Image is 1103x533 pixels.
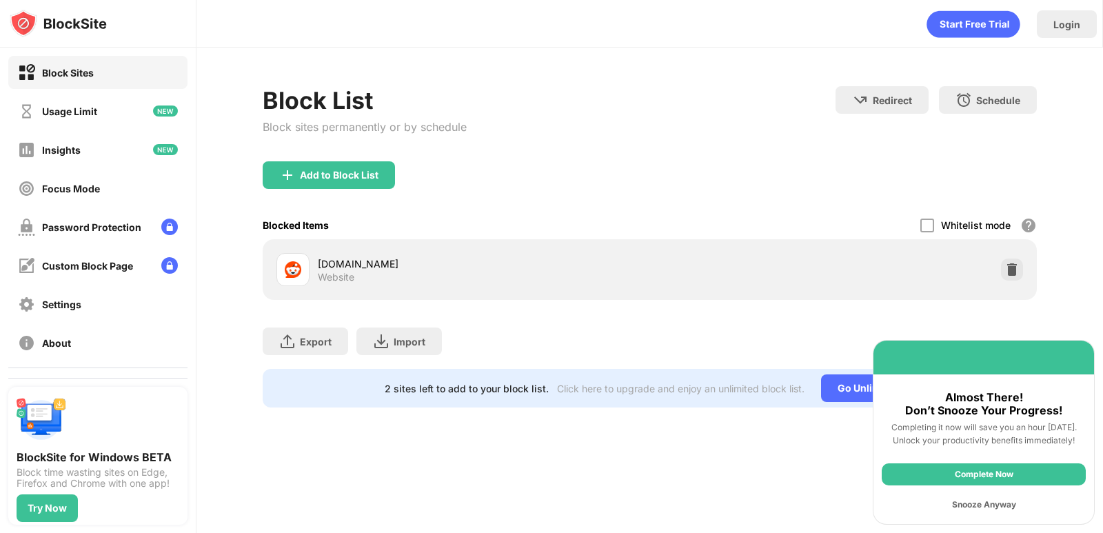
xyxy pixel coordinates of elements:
[557,383,805,394] div: Click here to upgrade and enjoy an unlimited block list.
[17,450,179,464] div: BlockSite for Windows BETA
[161,257,178,274] img: lock-menu.svg
[18,64,35,81] img: block-on.svg
[18,103,35,120] img: time-usage-off.svg
[28,503,67,514] div: Try Now
[17,395,66,445] img: push-desktop.svg
[42,144,81,156] div: Insights
[285,261,301,278] img: favicons
[153,144,178,155] img: new-icon.svg
[10,10,107,37] img: logo-blocksite.svg
[873,94,912,106] div: Redirect
[263,86,467,114] div: Block List
[42,299,81,310] div: Settings
[18,334,35,352] img: about-off.svg
[300,336,332,348] div: Export
[976,94,1020,106] div: Schedule
[318,257,650,271] div: [DOMAIN_NAME]
[161,219,178,235] img: lock-menu.svg
[42,221,141,233] div: Password Protection
[882,421,1086,447] div: Completing it now will save you an hour [DATE]. Unlock your productivity benefits immediately!
[394,336,425,348] div: Import
[18,257,35,274] img: customize-block-page-off.svg
[263,219,329,231] div: Blocked Items
[882,494,1086,516] div: Snooze Anyway
[42,260,133,272] div: Custom Block Page
[42,183,100,194] div: Focus Mode
[18,180,35,197] img: focus-off.svg
[263,120,467,134] div: Block sites permanently or by schedule
[300,170,378,181] div: Add to Block List
[882,463,1086,485] div: Complete Now
[18,219,35,236] img: password-protection-off.svg
[42,337,71,349] div: About
[1053,19,1080,30] div: Login
[318,271,354,283] div: Website
[18,296,35,313] img: settings-off.svg
[927,10,1020,38] div: animation
[42,105,97,117] div: Usage Limit
[882,391,1086,417] div: Almost There! Don’t Snooze Your Progress!
[42,67,94,79] div: Block Sites
[153,105,178,117] img: new-icon.svg
[18,141,35,159] img: insights-off.svg
[17,467,179,489] div: Block time wasting sites on Edge, Firefox and Chrome with one app!
[941,219,1011,231] div: Whitelist mode
[821,374,915,402] div: Go Unlimited
[385,383,549,394] div: 2 sites left to add to your block list.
